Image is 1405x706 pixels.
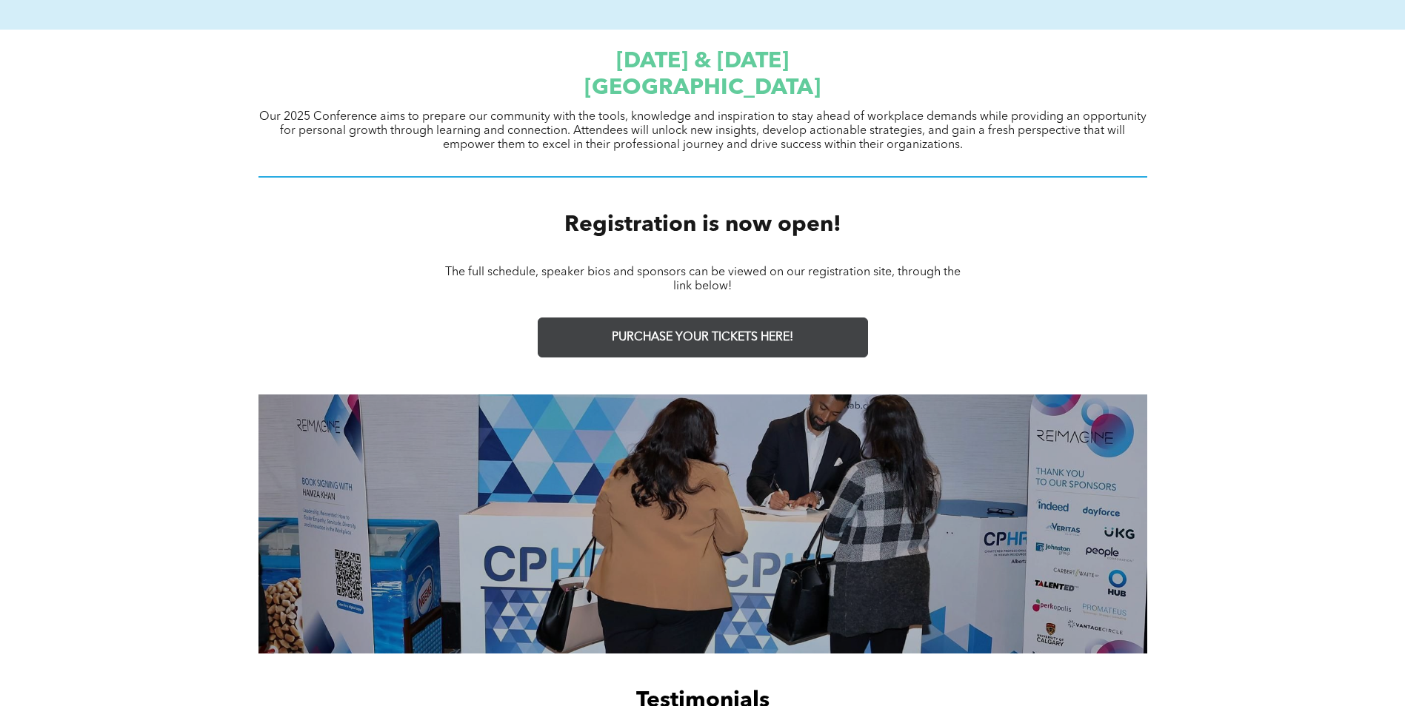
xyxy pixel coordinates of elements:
span: The full schedule, speaker bios and sponsors can be viewed on our registration site, through the ... [445,266,961,292]
span: [GEOGRAPHIC_DATA] [584,77,821,99]
span: PURCHASE YOUR TICKETS HERE! [612,331,793,345]
span: [DATE] & [DATE] [616,50,789,73]
span: Our 2025 Conference aims to prepare our community with the tools, knowledge and inspiration to st... [259,111,1147,151]
span: Registration is now open! [564,214,841,236]
a: PURCHASE YOUR TICKETS HERE! [538,317,868,357]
